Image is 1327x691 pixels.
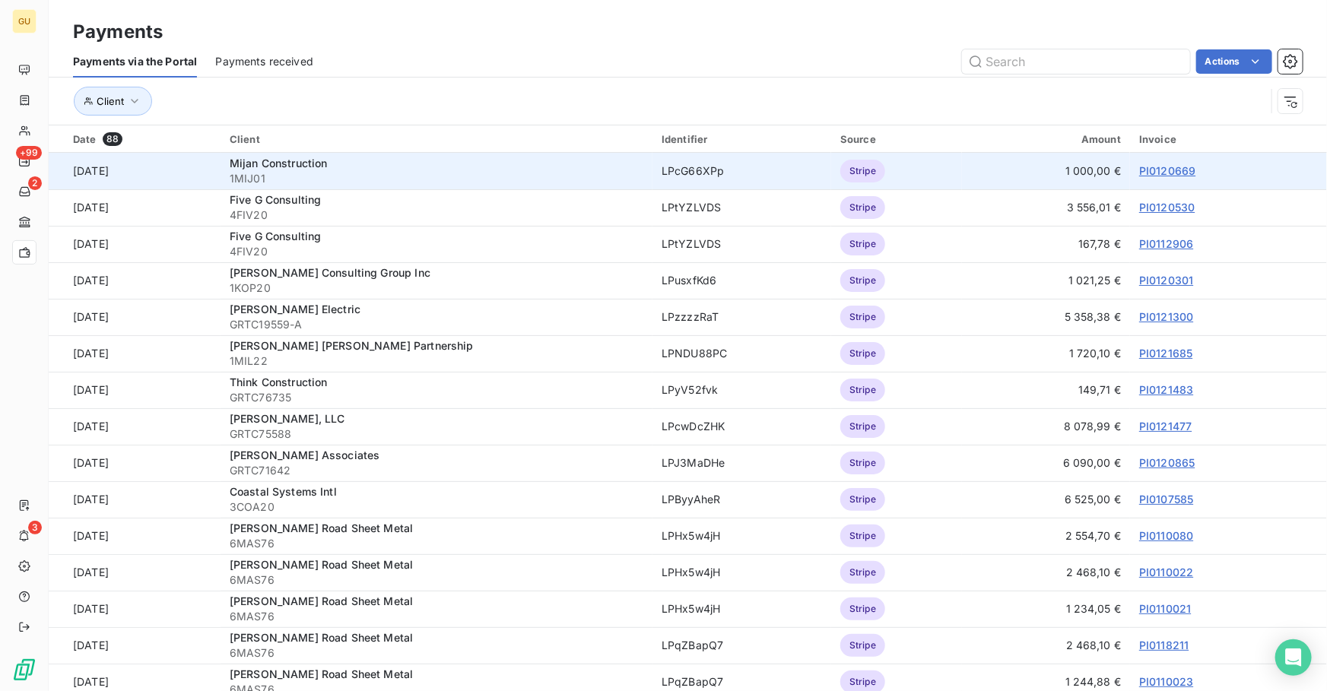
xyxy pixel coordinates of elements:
[652,153,831,189] td: LPcG66XPp
[652,299,831,335] td: LPzzzzRaT
[840,379,885,401] span: Stripe
[962,299,1130,335] td: 5 358,38 €
[73,54,197,69] span: Payments via the Portal
[1139,237,1193,250] a: PI0112906
[49,591,221,627] td: [DATE]
[840,233,885,255] span: Stripe
[840,306,885,328] span: Stripe
[230,645,643,661] span: 6MAS76
[1139,164,1195,177] a: PI0120669
[962,591,1130,627] td: 1 234,05 €
[28,176,42,190] span: 2
[1139,274,1193,287] a: PI0120301
[1139,133,1318,145] div: Invoice
[662,133,822,145] div: Identifier
[962,408,1130,445] td: 8 078,99 €
[97,95,124,107] span: Client
[28,521,42,534] span: 3
[652,408,831,445] td: LPcwDcZHK
[652,591,831,627] td: LPHx5w4jH
[840,488,885,511] span: Stripe
[1139,201,1195,214] a: PI0120530
[652,262,831,299] td: LPusxfKd6
[230,449,380,461] span: [PERSON_NAME] Associates
[49,335,221,372] td: [DATE]
[1139,493,1193,506] a: PI0107585
[652,445,831,481] td: LPJ3MaDHe
[652,518,831,554] td: LPHx5w4jH
[962,49,1190,74] input: Search
[230,281,643,296] span: 1KOP20
[652,335,831,372] td: LPNDU88PC
[230,317,643,332] span: GRTC19559-A
[962,445,1130,481] td: 6 090,00 €
[230,133,643,145] div: Client
[652,372,831,408] td: LPyV52fvk
[49,408,221,445] td: [DATE]
[1139,675,1193,688] a: PI0110023
[840,160,885,182] span: Stripe
[230,244,643,259] span: 4FIV20
[230,303,360,315] span: [PERSON_NAME] Electric
[962,627,1130,664] td: 2 468,10 €
[230,412,345,425] span: [PERSON_NAME], LLC
[840,597,885,620] span: Stripe
[1139,456,1195,469] a: PI0120865
[1139,347,1192,360] a: PI0121685
[962,554,1130,591] td: 2 468,10 €
[230,208,643,223] span: 4FIV20
[652,189,831,226] td: LPtYZLVDS
[230,266,430,279] span: [PERSON_NAME] Consulting Group Inc
[962,153,1130,189] td: 1 000,00 €
[16,146,42,160] span: +99
[49,481,221,518] td: [DATE]
[1139,639,1189,651] a: PI0118211
[962,518,1130,554] td: 2 554,70 €
[230,594,414,607] span: [PERSON_NAME] Road Sheet Metal
[962,189,1130,226] td: 3 556,01 €
[230,485,337,498] span: Coastal Systems Intl
[840,561,885,584] span: Stripe
[840,634,885,657] span: Stripe
[230,157,328,170] span: Mijan Construction
[840,269,885,292] span: Stripe
[971,133,1121,145] div: Amount
[49,299,221,335] td: [DATE]
[49,554,221,591] td: [DATE]
[840,133,953,145] div: Source
[12,658,37,682] img: Logo LeanPay
[230,536,643,551] span: 6MAS76
[74,87,152,116] button: Client
[230,426,643,442] span: GRTC75588
[12,9,37,33] div: GU
[230,572,643,588] span: 6MAS76
[49,518,221,554] td: [DATE]
[1139,529,1193,542] a: PI0110080
[103,132,122,146] span: 88
[230,193,322,206] span: Five G Consulting
[840,452,885,474] span: Stripe
[230,631,414,644] span: [PERSON_NAME] Road Sheet Metal
[652,627,831,664] td: LPqZBapQ7
[49,627,221,664] td: [DATE]
[962,481,1130,518] td: 6 525,00 €
[230,230,322,242] span: Five G Consulting
[49,372,221,408] td: [DATE]
[230,521,414,534] span: [PERSON_NAME] Road Sheet Metal
[652,226,831,262] td: LPtYZLVDS
[1139,420,1192,433] a: PI0121477
[230,339,474,352] span: [PERSON_NAME] [PERSON_NAME] Partnership
[840,342,885,365] span: Stripe
[230,390,643,405] span: GRTC76735
[230,376,328,388] span: Think Construction
[1139,383,1193,396] a: PI0121483
[1275,639,1312,676] div: Open Intercom Messenger
[49,153,221,189] td: [DATE]
[215,54,313,69] span: Payments received
[230,667,414,680] span: [PERSON_NAME] Road Sheet Metal
[962,335,1130,372] td: 1 720,10 €
[73,18,163,46] h3: Payments
[1196,49,1272,74] button: Actions
[49,445,221,481] td: [DATE]
[49,262,221,299] td: [DATE]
